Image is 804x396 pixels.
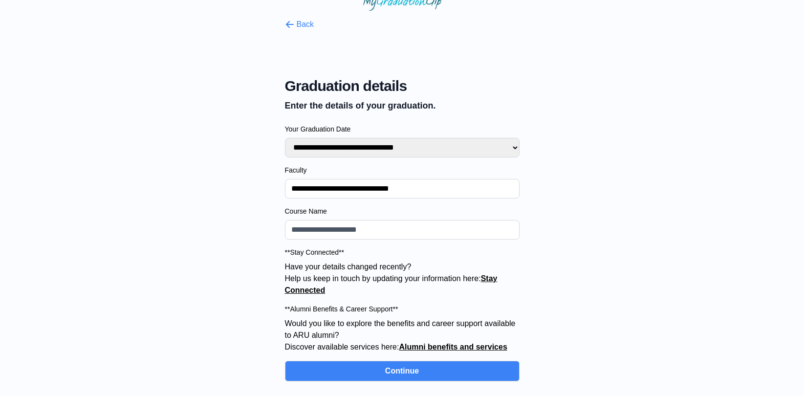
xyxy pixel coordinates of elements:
[285,19,314,30] button: Back
[399,343,507,351] a: Alumni benefits and services
[285,77,520,95] span: Graduation details
[285,261,520,296] p: Have your details changed recently? Help us keep in touch by updating your information here:
[285,361,520,381] button: Continue
[285,318,520,353] p: Would you like to explore the benefits and career support available to ARU alumni? Discover avail...
[285,274,498,294] a: Stay Connected
[285,165,520,175] label: Faculty
[285,206,520,216] label: Course Name
[285,99,520,112] p: Enter the details of your graduation.
[285,124,520,134] label: Your Graduation Date
[285,304,520,314] label: **Alumni Benefits & Career Support**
